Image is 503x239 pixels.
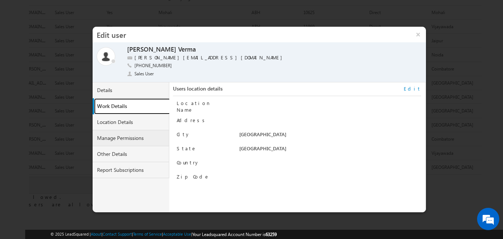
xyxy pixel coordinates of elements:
h3: Edit user [93,27,410,42]
a: Acceptable Use [163,232,191,236]
button: × [410,27,426,42]
label: Verma [178,45,196,54]
a: Terms of Service [133,232,162,236]
a: About [91,232,101,236]
a: Manage Permissions [93,130,170,146]
label: [PERSON_NAME] [127,45,176,54]
a: Details [93,82,170,98]
span: [PHONE_NUMBER] [134,62,172,70]
em: Start Chat [101,186,134,196]
a: Location Details [93,114,170,130]
span: 63259 [266,232,277,237]
span: Your Leadsquared Account Number is [192,232,277,237]
label: Address [177,117,207,123]
a: Edit [404,85,421,92]
a: Contact Support [103,232,132,236]
label: Zip Code [177,173,210,180]
label: State [177,145,197,151]
a: Other Details [93,146,170,162]
img: d_60004797649_company_0_60004797649 [13,39,31,49]
label: City [177,131,190,137]
textarea: Type your message and hit 'Enter' [10,69,135,179]
div: [GEOGRAPHIC_DATA] [239,145,421,155]
a: Report Subscriptions [93,162,170,178]
span: © 2025 LeadSquared | | | | | [50,231,277,238]
a: Work Details [94,98,171,114]
label: Country [177,159,200,166]
div: Users location details [173,85,421,96]
div: Minimize live chat window [121,4,139,22]
label: Location Name [177,100,211,113]
label: [PERSON_NAME][EMAIL_ADDRESS][DOMAIN_NAME] [134,54,286,61]
span: Sales User [134,71,154,77]
div: Chat with us now [39,39,124,49]
div: [GEOGRAPHIC_DATA] [239,131,421,141]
